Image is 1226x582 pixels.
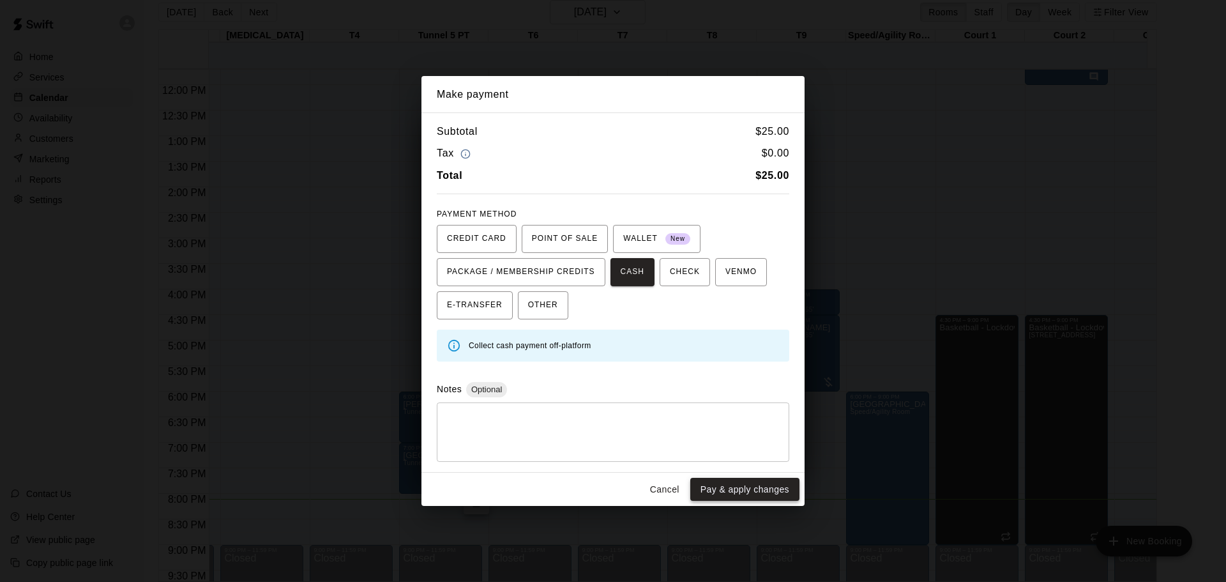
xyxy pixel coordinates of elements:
[644,478,685,502] button: Cancel
[421,76,805,113] h2: Make payment
[437,123,478,140] h6: Subtotal
[613,225,700,253] button: WALLET New
[670,262,700,282] span: CHECK
[755,123,789,140] h6: $ 25.00
[437,384,462,394] label: Notes
[437,210,517,218] span: PAYMENT METHOD
[532,229,598,249] span: POINT OF SALE
[437,145,474,162] h6: Tax
[665,231,690,248] span: New
[437,291,513,319] button: E-TRANSFER
[522,225,608,253] button: POINT OF SALE
[725,262,757,282] span: VENMO
[466,385,507,394] span: Optional
[437,225,517,253] button: CREDIT CARD
[447,295,503,316] span: E-TRANSFER
[621,262,644,282] span: CASH
[447,229,506,249] span: CREDIT CARD
[715,258,767,286] button: VENMO
[610,258,655,286] button: CASH
[447,262,595,282] span: PACKAGE / MEMBERSHIP CREDITS
[469,341,591,350] span: Collect cash payment off-platform
[623,229,690,249] span: WALLET
[437,258,605,286] button: PACKAGE / MEMBERSHIP CREDITS
[528,295,558,316] span: OTHER
[518,291,568,319] button: OTHER
[660,258,710,286] button: CHECK
[437,170,462,181] b: Total
[755,170,789,181] b: $ 25.00
[762,145,789,162] h6: $ 0.00
[690,478,799,502] button: Pay & apply changes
